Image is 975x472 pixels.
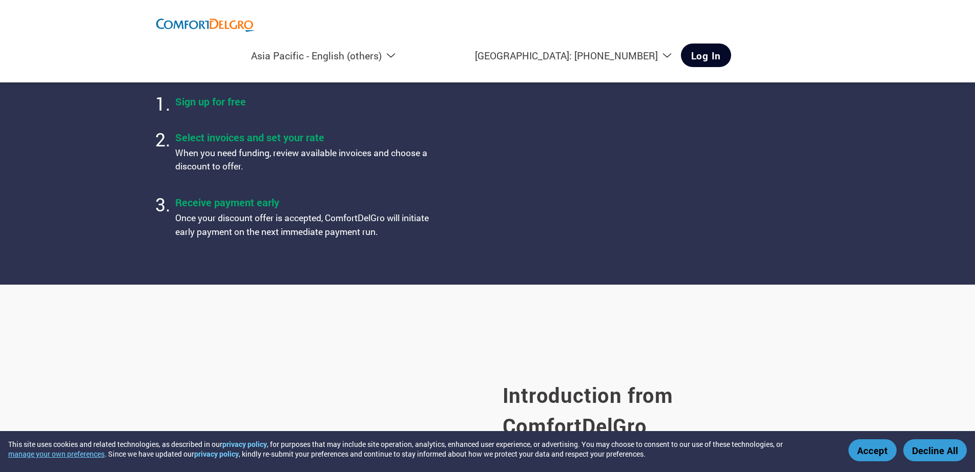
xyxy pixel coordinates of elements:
[8,439,834,459] div: This site uses cookies and related technologies, as described in our , for purposes that may incl...
[175,196,431,209] h4: Receive payment early
[681,44,732,67] a: Log In
[222,439,267,449] a: privacy policy
[175,95,431,108] h4: Sign up for free
[175,131,431,144] h4: Select invoices and set your rate
[503,380,821,441] h2: Introduction from ComfortDelGro
[155,10,257,38] img: ComfortDelGro
[175,211,431,239] p: Once your discount offer is accepted, ComfortDelGro will initiate early payment on the next immed...
[8,449,105,459] button: manage your own preferences
[194,449,239,459] a: privacy policy
[848,439,897,461] button: Accept
[175,146,431,174] p: When you need funding, review available invoices and choose a discount to offer.
[903,439,967,461] button: Decline All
